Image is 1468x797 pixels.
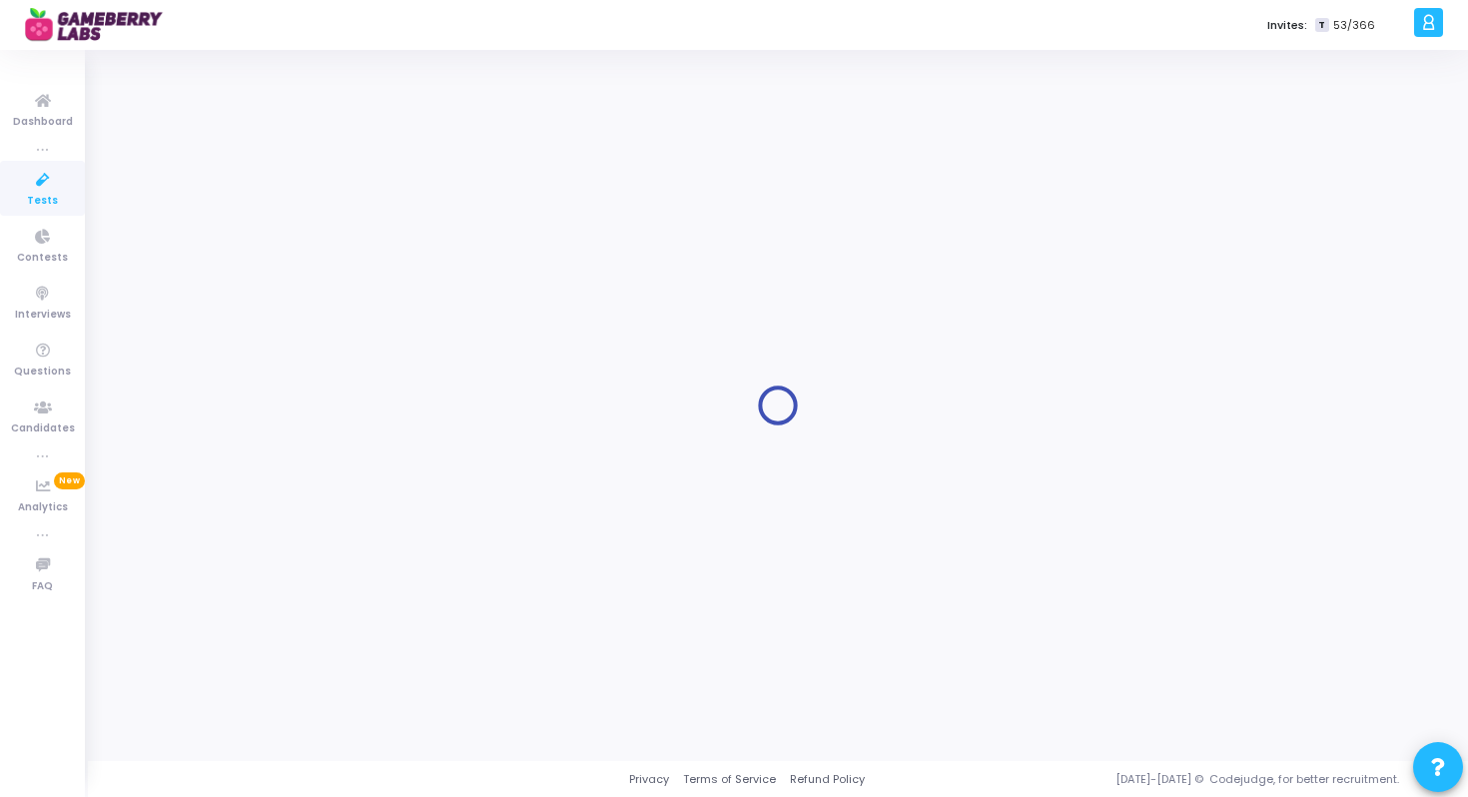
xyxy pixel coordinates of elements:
[18,499,68,516] span: Analytics
[54,472,85,489] span: New
[32,578,53,595] span: FAQ
[790,771,865,788] a: Refund Policy
[1267,17,1307,34] label: Invites:
[27,193,58,210] span: Tests
[14,364,71,381] span: Questions
[1315,18,1328,33] span: T
[11,420,75,437] span: Candidates
[629,771,669,788] a: Privacy
[865,771,1443,788] div: [DATE]-[DATE] © Codejudge, for better recruitment.
[25,5,175,45] img: logo
[1333,17,1375,34] span: 53/366
[15,307,71,324] span: Interviews
[17,250,68,267] span: Contests
[683,771,776,788] a: Terms of Service
[13,114,73,131] span: Dashboard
